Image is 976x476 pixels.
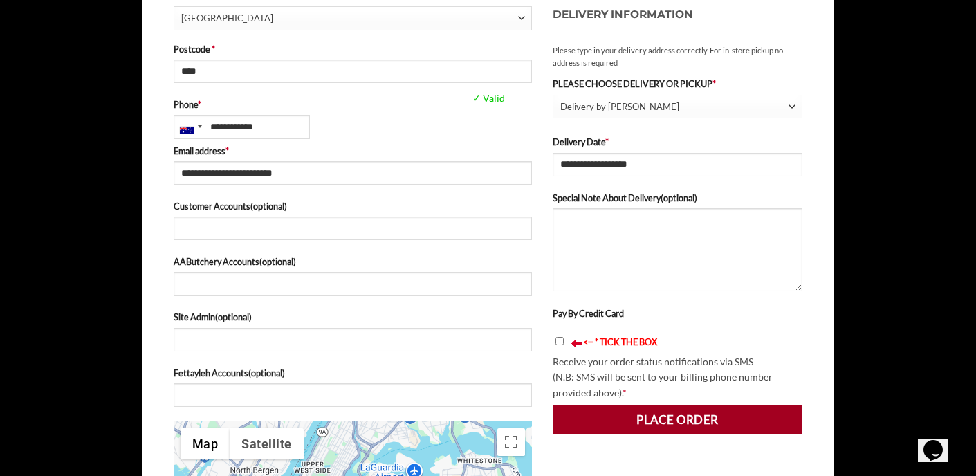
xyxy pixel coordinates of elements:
[553,135,803,149] label: Delivery Date
[174,42,532,56] label: Postcode
[174,116,206,138] div: Australia: +61
[553,44,803,69] small: Please type in your delivery address correctly. For in-store pickup no address is required
[174,98,532,111] label: Phone
[248,367,285,378] span: (optional)
[198,99,201,110] abbr: required
[560,95,789,118] span: Delivery by Abu Ahmad Butchery
[174,6,532,30] span: State
[181,7,518,30] span: New South Wales
[225,145,229,156] abbr: required
[181,428,230,459] button: Show street map
[259,256,296,267] span: (optional)
[174,255,532,268] label: AAButchery Accounts
[553,405,803,434] button: Place order
[712,78,716,89] abbr: required
[497,428,525,456] button: Toggle fullscreen view
[583,336,657,347] font: <-- * TICK THE BOX
[174,310,532,324] label: Site Admin
[230,428,304,459] button: Show satellite imagery
[605,136,609,147] abbr: required
[571,339,583,348] img: arrow-blink.gif
[553,308,624,319] label: Pay By Credit Card
[661,192,697,203] span: (optional)
[469,91,605,107] span: ✓ Valid
[250,201,287,212] span: (optional)
[623,387,627,399] abbr: required
[212,44,215,55] abbr: required
[555,337,564,345] input: <-- * TICK THE BOX
[215,311,252,322] span: (optional)
[553,77,803,91] label: PLEASE CHOOSE DELIVERY OR PICKUP
[174,199,532,213] label: Customer Accounts
[174,366,532,380] label: Fettayleh Accounts
[553,95,803,119] span: Delivery by Abu Ahmad Butchery
[553,191,803,205] label: Special Note About Delivery
[918,421,962,462] iframe: chat widget
[553,354,803,401] p: Receive your order status notifications via SMS (N.B: SMS will be sent to your billing phone numb...
[174,144,532,158] label: Email address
